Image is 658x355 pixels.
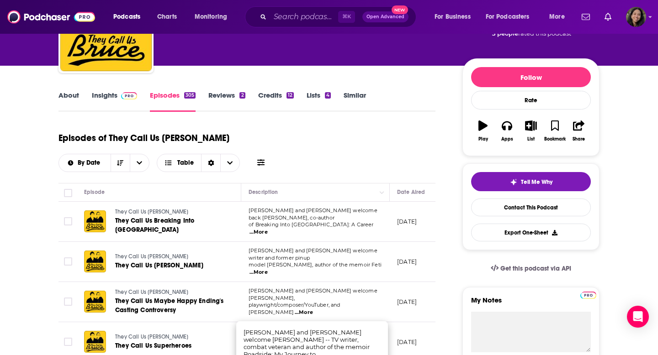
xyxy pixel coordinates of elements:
[58,154,149,172] h2: Choose List sort
[64,217,72,225] span: Toggle select row
[397,338,417,346] p: [DATE]
[338,11,355,23] span: ⌘ K
[58,132,229,144] h1: Episodes of They Call Us [PERSON_NAME]
[249,187,278,198] div: Description
[150,91,196,112] a: Episodes305
[307,91,331,112] a: Lists4
[115,334,188,340] span: They Call Us [PERSON_NAME]
[115,253,224,261] a: They Call Us [PERSON_NAME]
[157,10,177,23] span: Charts
[115,253,188,260] span: They Call Us [PERSON_NAME]
[527,136,535,142] div: List
[377,187,387,198] button: Column Actions
[249,229,268,236] span: ...More
[113,10,140,23] span: Podcasts
[362,11,409,22] button: Open AdvancedNew
[626,7,646,27] span: Logged in as BroadleafBooks2
[325,92,331,99] div: 4
[188,10,239,24] button: open menu
[521,178,552,186] span: Tell Me Why
[157,154,240,172] button: Choose View
[254,6,425,27] div: Search podcasts, credits, & more...
[115,208,225,216] a: They Call Us [PERSON_NAME]
[249,261,382,268] span: model [PERSON_NAME], author of the memoir Feti
[249,207,377,221] span: [PERSON_NAME] and [PERSON_NAME] welcome back [PERSON_NAME], co-author
[543,115,567,147] button: Bookmark
[115,297,224,314] span: They Call Us Maybe Happy Ending's Casting Controversy
[270,10,338,24] input: Search podcasts, credits, & more...
[471,172,591,191] button: tell me why sparkleTell Me Why
[84,187,105,198] div: Episode
[249,247,377,261] span: [PERSON_NAME] and [PERSON_NAME] welcome writer and former pinup
[397,187,425,198] div: Date Aired
[344,91,366,112] a: Similar
[397,258,417,266] p: [DATE]
[519,115,543,147] button: List
[249,287,377,301] span: [PERSON_NAME] and [PERSON_NAME] welcome [PERSON_NAME],
[392,5,408,14] span: New
[208,91,245,112] a: Reviews2
[567,115,591,147] button: Share
[58,91,79,112] a: About
[115,288,225,297] a: They Call Us [PERSON_NAME]
[64,298,72,306] span: Toggle select row
[115,209,188,215] span: They Call Us [PERSON_NAME]
[483,257,578,280] a: Get this podcast via API
[239,92,245,99] div: 2
[195,10,227,23] span: Monitoring
[543,10,576,24] button: open menu
[64,338,72,346] span: Toggle select row
[435,10,471,23] span: For Business
[249,221,374,228] span: of Breaking Into [GEOGRAPHIC_DATA]: A Career
[115,342,191,350] span: They Call Us Superheroes
[115,217,194,234] span: They Call Us Breaking Into [GEOGRAPHIC_DATA]
[115,333,224,341] a: They Call Us [PERSON_NAME]
[544,136,566,142] div: Bookmark
[495,115,519,147] button: Apps
[59,160,111,166] button: open menu
[580,292,596,299] img: Podchaser Pro
[626,7,646,27] img: User Profile
[7,8,95,26] img: Podchaser - Follow, Share and Rate Podcasts
[626,7,646,27] button: Show profile menu
[397,218,417,225] p: [DATE]
[92,91,137,112] a: InsightsPodchaser Pro
[480,10,543,24] button: open menu
[601,9,615,25] a: Show notifications dropdown
[115,216,225,235] a: They Call Us Breaking Into [GEOGRAPHIC_DATA]
[486,10,530,23] span: For Podcasters
[249,269,268,276] span: ...More
[78,160,103,166] span: By Date
[121,92,137,99] img: Podchaser Pro
[573,136,585,142] div: Share
[500,265,571,272] span: Get this podcast via API
[115,289,188,295] span: They Call Us [PERSON_NAME]
[578,9,594,25] a: Show notifications dropdown
[627,306,649,328] div: Open Intercom Messenger
[115,261,203,269] span: They Call Us [PERSON_NAME]
[287,92,294,99] div: 12
[115,341,224,350] a: They Call Us Superheroes
[115,261,224,270] a: They Call Us [PERSON_NAME]
[249,302,340,315] span: playwright/composer/YouTuber, and [PERSON_NAME]
[549,10,565,23] span: More
[471,198,591,216] a: Contact This Podcast
[130,154,149,172] button: open menu
[177,160,194,166] span: Table
[471,115,495,147] button: Play
[471,91,591,110] div: Rate
[471,296,591,312] label: My Notes
[151,10,182,24] a: Charts
[580,290,596,299] a: Pro website
[478,136,488,142] div: Play
[64,257,72,266] span: Toggle select row
[471,224,591,241] button: Export One-Sheet
[107,10,152,24] button: open menu
[184,92,196,99] div: 305
[201,154,220,172] div: Sort Direction
[428,10,482,24] button: open menu
[501,136,513,142] div: Apps
[397,298,417,306] p: [DATE]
